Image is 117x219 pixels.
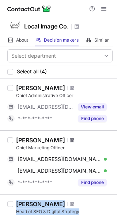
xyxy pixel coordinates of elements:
[16,92,113,99] div: Chief Administrative Officer
[16,208,113,215] div: Head of SEO & Digital Strategy
[44,37,79,43] span: Decision makers
[18,168,101,174] span: [EMAIL_ADDRESS][DOMAIN_NAME]
[78,103,107,111] button: Reveal Button
[17,69,47,74] span: Select all (4)
[7,4,51,13] img: ContactOut v5.3.10
[7,18,22,32] img: a833140f26050a7a3df45bebba2b52ec
[24,22,69,31] h1: Local Image Co.
[11,52,56,59] div: Select department
[18,156,101,162] span: [EMAIL_ADDRESS][DOMAIN_NAME]
[94,37,109,43] span: Similar
[16,84,65,92] div: [PERSON_NAME]
[16,200,65,208] div: [PERSON_NAME]
[16,137,65,144] div: [PERSON_NAME]
[16,37,28,43] span: About
[16,145,113,151] div: Chief Marketing Officer
[78,179,107,186] button: Reveal Button
[78,115,107,122] button: Reveal Button
[18,104,73,110] span: [EMAIL_ADDRESS][DOMAIN_NAME]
